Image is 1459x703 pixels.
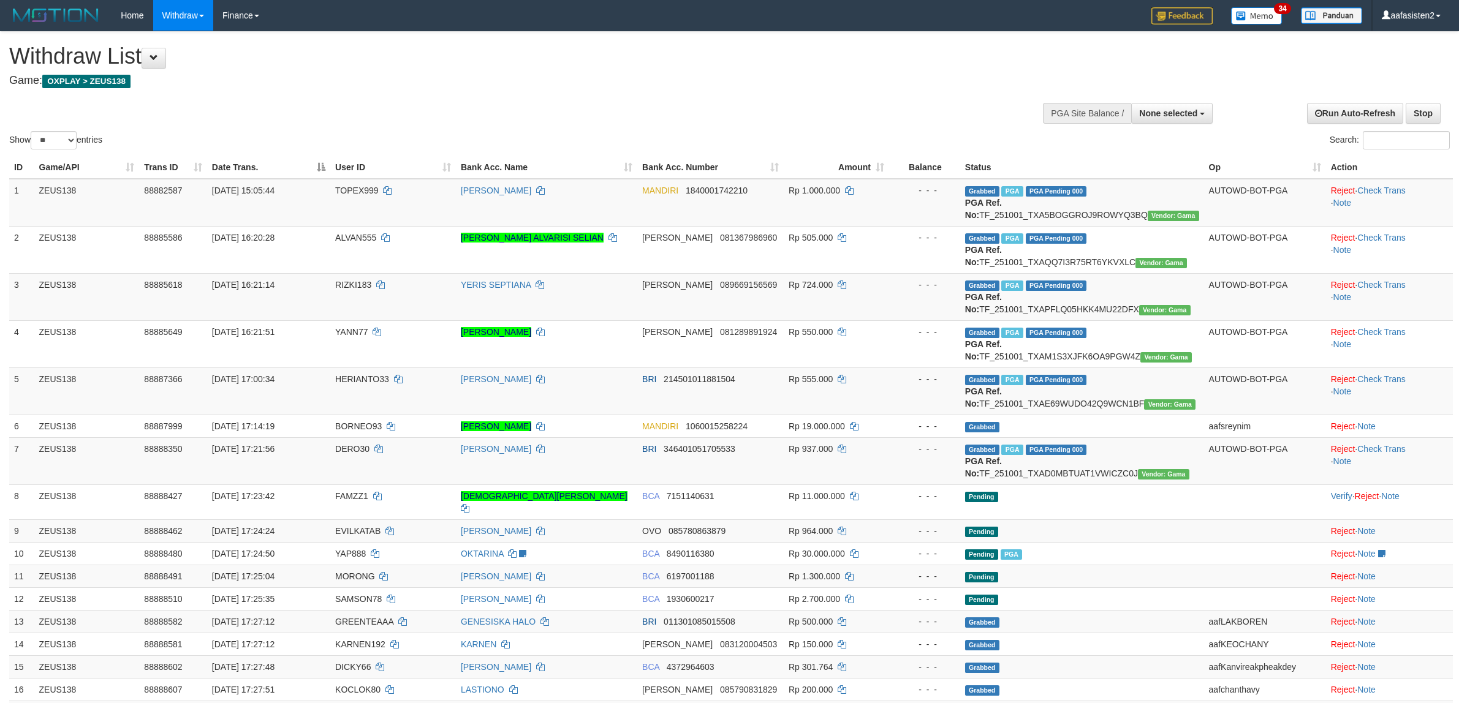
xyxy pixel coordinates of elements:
[1026,233,1087,244] span: PGA Pending
[1326,655,1453,678] td: ·
[1357,233,1406,242] a: Check Trans
[720,233,777,242] span: Copy 081367986960 to clipboard
[720,639,777,649] span: Copy 083120004503 to clipboard
[9,156,34,179] th: ID
[894,683,955,696] div: - - -
[461,233,604,242] a: [PERSON_NAME] ALVARISI SELIAN
[9,44,960,69] h1: Withdraw List
[894,638,955,650] div: - - -
[1001,233,1023,244] span: Marked by aafanarl
[34,179,140,227] td: ZEUS138
[789,526,833,536] span: Rp 964.000
[212,233,275,242] span: [DATE] 16:20:28
[1001,445,1023,455] span: Marked by aafanarl
[144,374,182,384] span: 88887366
[1357,549,1376,558] a: Note
[34,678,140,701] td: ZEUS138
[212,327,275,337] span: [DATE] 16:21:51
[889,156,960,179] th: Balance
[642,549,659,558] span: BCA
[960,226,1204,273] td: TF_251001_TXAQQ7I3R75RT6YKVXLC
[34,484,140,519] td: ZEUS138
[1204,179,1326,227] td: AUTOWD-BOT-PGA
[335,526,381,536] span: EVILKATAB
[965,572,998,582] span: Pending
[789,233,833,242] span: Rp 505.000
[1326,437,1453,484] td: · ·
[9,437,34,484] td: 7
[789,639,833,649] span: Rp 150.000
[965,456,1002,478] b: PGA Ref. No:
[965,375,999,385] span: Grabbed
[1326,484,1453,519] td: · ·
[461,571,531,581] a: [PERSON_NAME]
[1331,374,1355,384] a: Reject
[212,639,275,649] span: [DATE] 17:27:12
[789,421,845,431] span: Rp 19.000.000
[335,421,382,431] span: BORNEO93
[1001,375,1023,385] span: Marked by aafanarl
[335,444,369,454] span: DERO30
[461,617,536,626] a: GENESISKA HALO
[894,570,955,582] div: - - -
[1355,491,1379,501] a: Reject
[1333,456,1352,466] a: Note
[212,491,275,501] span: [DATE] 17:23:42
[1331,594,1355,604] a: Reject
[1357,594,1376,604] a: Note
[144,685,182,694] span: 88888607
[461,549,504,558] a: OKTARINA
[1357,662,1376,672] a: Note
[9,179,34,227] td: 1
[642,594,659,604] span: BCA
[139,156,207,179] th: Trans ID: activate to sort column ascending
[1204,437,1326,484] td: AUTOWD-BOT-PGA
[642,421,678,431] span: MANDIRI
[9,565,34,587] td: 11
[1301,7,1362,24] img: panduan.png
[965,422,999,432] span: Grabbed
[212,571,275,581] span: [DATE] 17:25:04
[789,280,833,290] span: Rp 724.000
[144,233,182,242] span: 88885586
[965,595,998,605] span: Pending
[1381,491,1400,501] a: Note
[1151,7,1213,24] img: Feedback.jpg
[642,662,659,672] span: BCA
[144,571,182,581] span: 88888491
[789,444,833,454] span: Rp 937.000
[1357,374,1406,384] a: Check Trans
[461,491,627,501] a: [DEMOGRAPHIC_DATA][PERSON_NAME]
[34,415,140,437] td: ZEUS138
[667,491,714,501] span: Copy 7151140631 to clipboard
[1357,639,1376,649] a: Note
[1204,367,1326,415] td: AUTOWD-BOT-PGA
[1357,571,1376,581] a: Note
[1139,108,1197,118] span: None selected
[34,542,140,565] td: ZEUS138
[144,327,182,337] span: 88885649
[789,374,833,384] span: Rp 555.000
[1326,226,1453,273] td: · ·
[34,156,140,179] th: Game/API: activate to sort column ascending
[1026,445,1087,455] span: PGA Pending
[789,571,840,581] span: Rp 1.300.000
[894,525,955,537] div: - - -
[720,280,777,290] span: Copy 089669156569 to clipboard
[789,594,840,604] span: Rp 2.700.000
[642,186,678,195] span: MANDIRI
[642,280,713,290] span: [PERSON_NAME]
[965,339,1002,361] b: PGA Ref. No:
[965,445,999,455] span: Grabbed
[1331,327,1355,337] a: Reject
[1331,526,1355,536] a: Reject
[1326,415,1453,437] td: ·
[965,198,1002,220] b: PGA Ref. No:
[1204,226,1326,273] td: AUTOWD-BOT-PGA
[461,186,531,195] a: [PERSON_NAME]
[461,685,504,694] a: LASTIONO
[1139,305,1191,315] span: Vendor URL: https://trx31.1velocity.biz
[894,547,955,560] div: - - -
[1204,678,1326,701] td: aafchanthavy
[9,633,34,655] td: 14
